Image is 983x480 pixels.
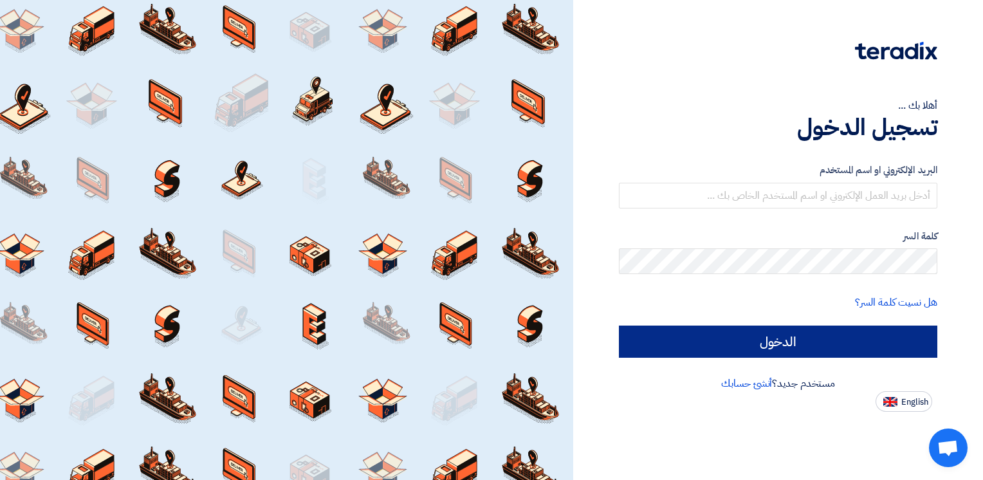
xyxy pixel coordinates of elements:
span: English [901,398,928,407]
img: en-US.png [883,397,897,407]
label: كلمة السر [619,229,937,244]
div: أهلا بك ... [619,98,937,113]
input: الدخول [619,326,937,358]
label: البريد الإلكتروني او اسم المستخدم [619,163,937,178]
button: English [876,391,932,412]
a: أنشئ حسابك [721,376,772,391]
div: Open chat [929,429,968,467]
div: مستخدم جديد؟ [619,376,937,391]
img: Teradix logo [855,42,937,60]
a: هل نسيت كلمة السر؟ [855,295,937,310]
input: أدخل بريد العمل الإلكتروني او اسم المستخدم الخاص بك ... [619,183,937,208]
h1: تسجيل الدخول [619,113,937,142]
